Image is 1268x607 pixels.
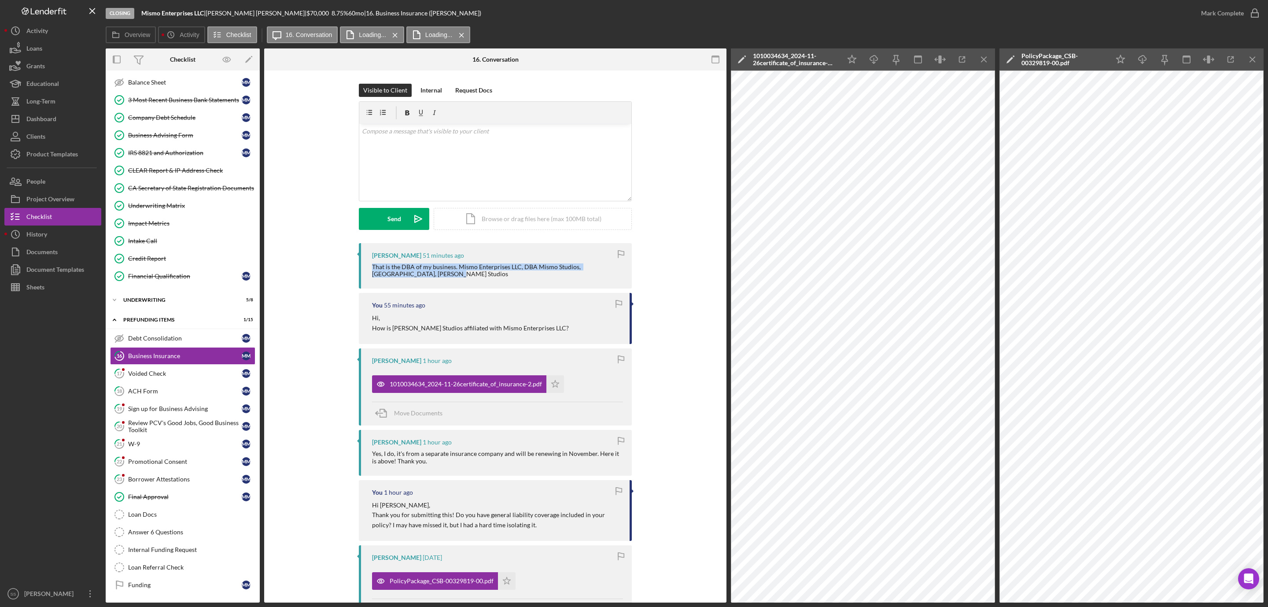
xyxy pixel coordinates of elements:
[242,131,251,140] div: M M
[242,96,251,104] div: M M
[123,317,231,322] div: Prefunding Items
[128,237,255,244] div: Intake Call
[117,423,122,429] tspan: 20
[128,273,242,280] div: Financial Qualification
[128,132,242,139] div: Business Advising Form
[128,370,242,377] div: Voided Check
[4,278,101,296] button: Sheets
[4,110,101,128] a: Dashboard
[425,31,453,38] label: Loading...
[4,585,101,603] button: SS[PERSON_NAME]
[26,75,59,95] div: Educational
[128,96,242,104] div: 3 Most Recent Business Bank Statements
[372,302,383,309] div: You
[267,26,338,43] button: 16. Conversation
[423,554,442,561] time: 2025-09-15 17:57
[128,546,255,553] div: Internal Funding Request
[359,208,429,230] button: Send
[332,10,348,17] div: 8.75 %
[110,365,255,382] a: 17Voided CheckMM
[242,422,251,431] div: M M
[4,261,101,278] button: Document Templates
[22,585,79,605] div: [PERSON_NAME]
[242,492,251,501] div: M M
[26,128,45,148] div: Clients
[128,255,255,262] div: Credit Report
[26,278,44,298] div: Sheets
[4,93,101,110] button: Long-Term
[242,369,251,378] div: M M
[128,220,255,227] div: Impact Metrics
[372,439,421,446] div: [PERSON_NAME]
[128,581,242,588] div: Funding
[372,500,621,510] p: Hi [PERSON_NAME],
[128,511,255,518] div: Loan Docs
[1021,52,1105,67] div: PolicyPackage_CSB-00329819-00.pdf
[117,388,122,394] tspan: 18
[110,559,255,576] a: Loan Referral Check
[242,404,251,413] div: M M
[372,402,451,424] button: Move Documents
[423,252,464,259] time: 2025-09-16 20:38
[110,250,255,267] a: Credit Report
[372,252,421,259] div: [PERSON_NAME]
[4,22,101,40] button: Activity
[4,75,101,93] button: Educational
[117,459,122,464] tspan: 22
[128,440,242,448] div: W-9
[242,475,251,484] div: M M
[158,26,205,43] button: Activity
[4,226,101,243] button: History
[423,357,452,364] time: 2025-09-16 20:08
[359,31,386,38] label: Loading...
[406,26,471,43] button: Loading...
[110,197,255,215] a: Underwriting Matrix
[372,313,569,323] p: Hi,
[242,272,251,281] div: M M
[340,26,404,43] button: Loading...
[372,263,623,278] div: That is the DBA of my business. Mismo Enterprises LLC, DBA Mismo Studios, [GEOGRAPHIC_DATA], [PER...
[117,476,122,482] tspan: 23
[128,149,242,156] div: IRS 8821 and Authorization
[26,226,47,245] div: History
[242,352,251,360] div: M M
[110,179,255,197] a: CA Secretary of State Registration Documents
[26,208,52,228] div: Checklist
[384,489,413,496] time: 2025-09-16 20:04
[128,493,242,500] div: Final Approval
[110,109,255,126] a: Company Debt ScheduleMM
[26,173,45,192] div: People
[394,409,442,417] span: Move Documents
[26,93,55,112] div: Long-Term
[110,91,255,109] a: 3 Most Recent Business Bank StatementsMM
[242,387,251,396] div: M M
[110,453,255,470] a: 22Promotional ConsentMM
[242,113,251,122] div: M M
[4,128,101,145] button: Clients
[242,78,251,87] div: M M
[372,357,421,364] div: [PERSON_NAME]
[4,243,101,261] button: Documents
[11,592,16,596] text: SS
[237,297,253,303] div: 5 / 8
[4,173,101,190] button: People
[26,57,45,77] div: Grants
[128,529,255,536] div: Answer 6 Questions
[26,261,84,281] div: Document Templates
[128,202,255,209] div: Underwriting Matrix
[420,84,442,97] div: Internal
[390,381,542,388] div: 1010034634_2024-11-26certificate_of_insurance-2.pdf
[110,541,255,559] a: Internal Funding Request
[242,334,251,343] div: M M
[4,145,101,163] button: Product Templates
[128,352,242,359] div: Business Insurance
[106,8,134,19] div: Closing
